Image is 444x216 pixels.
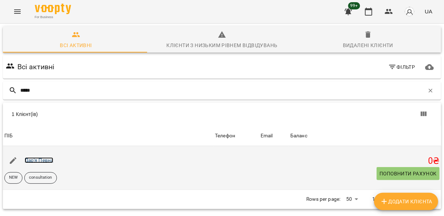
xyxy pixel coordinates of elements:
div: Sort [290,132,307,140]
div: Sort [261,132,273,140]
div: Видалені клієнти [343,41,393,50]
div: 1 Клієнт(ів) [12,111,227,118]
span: Баланс [290,132,440,140]
span: Додати клієнта [380,197,432,206]
button: Фільтр [385,61,418,74]
h6: Всі активні [17,61,55,72]
h5: 0 ₴ [290,155,440,167]
div: Sort [4,132,13,140]
div: ПІБ [4,132,13,140]
div: Клієнти з низьким рівнем відвідувань [166,41,277,50]
span: UA [425,8,432,15]
button: Поповнити рахунок [377,167,440,180]
span: ПІБ [4,132,212,140]
span: Поповнити рахунок [379,169,437,178]
div: Баланс [290,132,307,140]
p: 1-1 of 1 [373,196,390,203]
div: Всі активні [60,41,92,50]
span: Фільтр [388,63,415,71]
a: Дар'я Певна [25,157,54,163]
div: Sort [215,132,235,140]
span: Email [261,132,287,140]
button: UA [422,5,435,18]
span: Телефон [215,132,258,140]
p: NEW [9,175,18,181]
img: avatar_s.png [404,7,415,17]
div: Телефон [215,132,235,140]
button: Menu [9,3,26,20]
div: Email [261,132,273,140]
div: NEW [4,172,22,184]
span: For Business [35,15,71,20]
div: Table Toolbar [3,103,441,126]
div: 50 [343,194,361,204]
img: Voopty Logo [35,4,71,14]
button: Вигляд колонок [415,105,432,123]
p: consultation [29,175,52,181]
div: consultation [24,172,57,184]
button: Додати клієнта [374,193,438,210]
span: 99+ [348,2,360,9]
p: Rows per page: [306,196,340,203]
